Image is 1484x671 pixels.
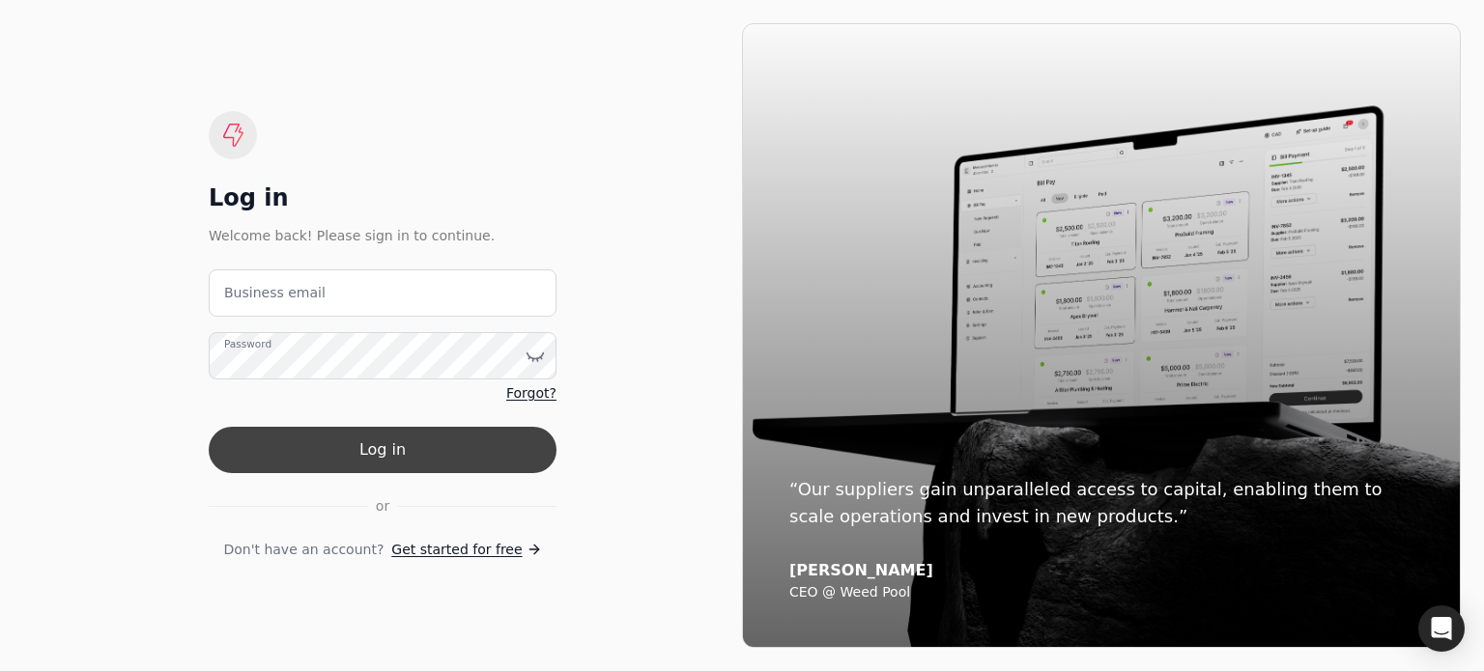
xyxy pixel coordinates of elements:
[789,476,1413,530] div: “Our suppliers gain unparalleled access to capital, enabling them to scale operations and invest ...
[209,225,556,246] div: Welcome back! Please sign in to continue.
[391,540,541,560] a: Get started for free
[209,182,556,213] div: Log in
[224,337,271,352] label: Password
[391,540,522,560] span: Get started for free
[209,427,556,473] button: Log in
[789,584,1413,601] div: CEO @ Weed Pool
[506,383,556,404] a: Forgot?
[224,283,326,303] label: Business email
[789,561,1413,580] div: [PERSON_NAME]
[223,540,384,560] span: Don't have an account?
[1418,605,1465,652] div: Open Intercom Messenger
[376,496,389,517] span: or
